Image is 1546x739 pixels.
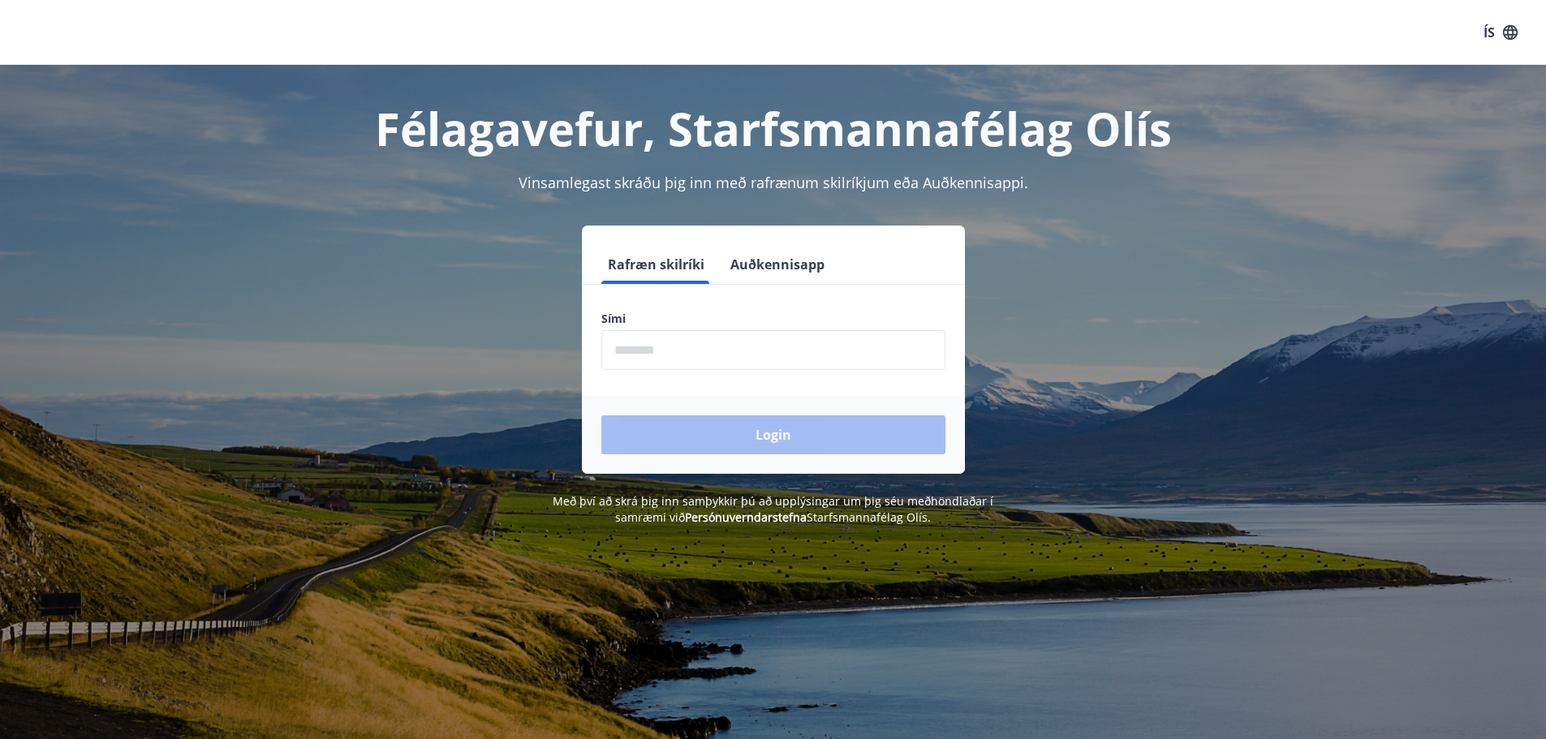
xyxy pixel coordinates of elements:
[601,311,945,327] label: Sími
[553,493,993,525] span: Með því að skrá þig inn samþykkir þú að upplýsingar um þig séu meðhöndlaðar í samræmi við Starfsm...
[601,245,711,284] button: Rafræn skilríki
[1475,18,1527,47] button: ÍS
[724,245,831,284] button: Auðkennisapp
[519,173,1028,192] span: Vinsamlegast skráðu þig inn með rafrænum skilríkjum eða Auðkennisappi.
[209,97,1338,159] h1: Félagavefur, Starfsmannafélag Olís
[685,509,807,525] a: Persónuverndarstefna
